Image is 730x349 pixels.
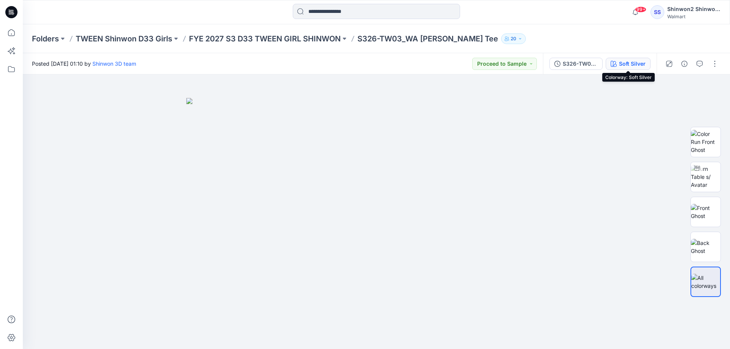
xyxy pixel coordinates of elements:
img: All colorways [691,274,720,290]
a: Shinwon 3D team [92,60,136,67]
button: S326-TW03_WA [PERSON_NAME] TEE [549,58,603,70]
img: Back Ghost [691,239,720,255]
p: 20 [511,35,516,43]
button: Details [678,58,690,70]
img: Color Run Front Ghost [691,130,720,154]
span: Posted [DATE] 01:10 by [32,60,136,68]
div: SS [651,5,664,19]
span: 99+ [635,6,646,13]
img: Front Ghost [691,204,720,220]
div: S326-TW03_WA SS HENLEY TEE [563,60,598,68]
img: Turn Table s/ Avatar [691,165,720,189]
button: 20 [501,33,526,44]
div: Walmart [667,14,720,19]
a: FYE 2027 S3 D33 TWEEN GIRL SHINWON [189,33,341,44]
a: Folders [32,33,59,44]
p: S326-TW03_WA [PERSON_NAME] Tee [357,33,498,44]
div: Soft Silver [619,60,646,68]
div: Shinwon2 Shinwon2 [667,5,720,14]
button: Soft Silver [606,58,651,70]
a: TWEEN Shinwon D33 Girls [76,33,172,44]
